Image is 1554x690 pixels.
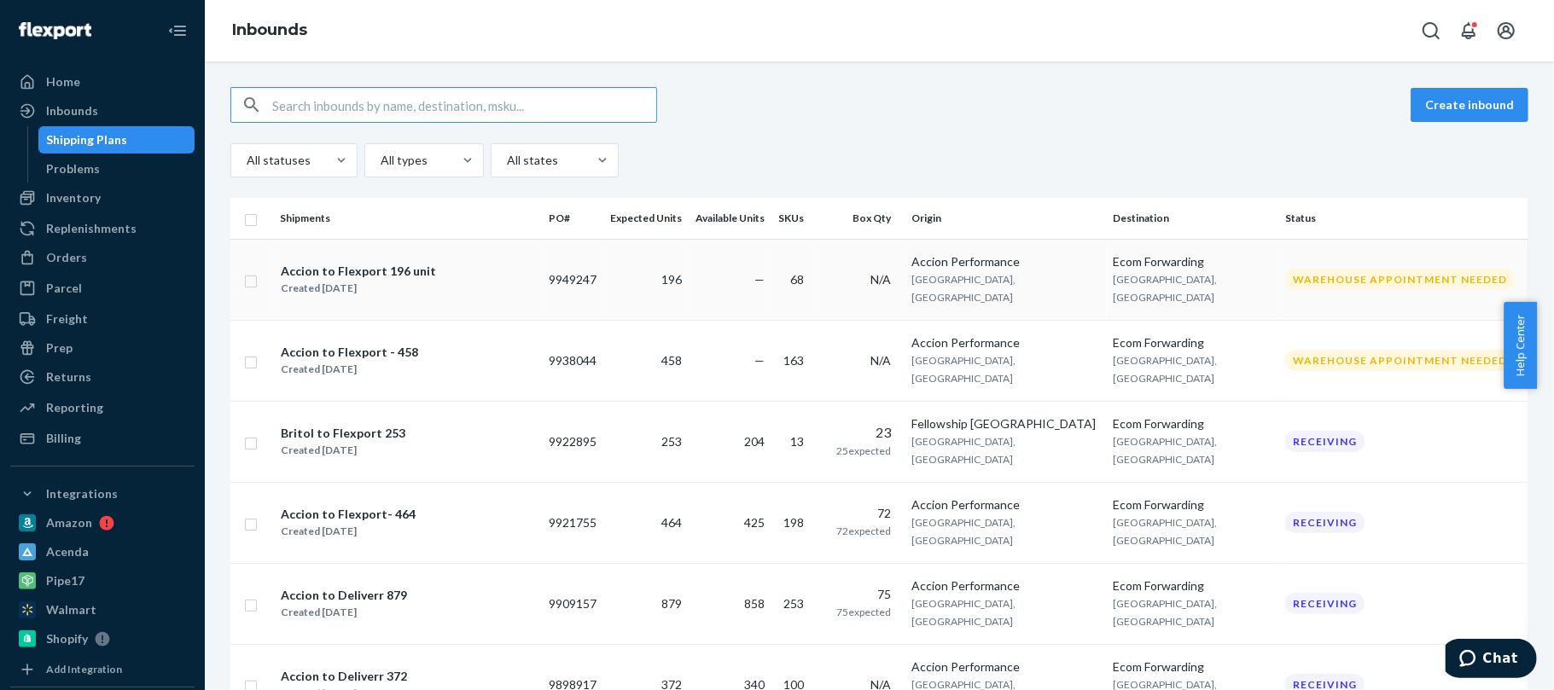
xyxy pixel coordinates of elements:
div: Add Integration [46,662,122,676]
span: [GEOGRAPHIC_DATA], [GEOGRAPHIC_DATA] [911,273,1016,304]
div: Inbounds [46,102,98,119]
span: [GEOGRAPHIC_DATA], [GEOGRAPHIC_DATA] [1114,435,1218,466]
input: All types [379,152,381,169]
th: PO# [542,198,603,239]
a: Reporting [10,394,195,421]
a: Returns [10,363,195,391]
th: SKUs [771,198,818,239]
div: Receiving [1285,431,1365,452]
span: [GEOGRAPHIC_DATA], [GEOGRAPHIC_DATA] [911,597,1016,628]
td: 9909157 [542,563,603,644]
span: 425 [744,515,765,530]
span: 196 [661,272,682,287]
span: 68 [790,272,804,287]
div: Accion Performance [911,334,1099,351]
a: Shipping Plans [38,126,195,154]
iframe: Opens a widget where you can chat to one of our agents [1446,639,1537,681]
div: Prep [46,339,73,357]
button: Create inbound [1411,88,1528,122]
span: 72 expected [836,525,891,537]
span: 13 [790,434,804,449]
span: 204 [744,434,765,449]
a: Prep [10,334,195,362]
div: 72 [824,505,891,522]
div: Receiving [1285,593,1365,614]
div: Accion to Flexport - 458 [281,344,418,361]
a: Add Integration [10,659,195,680]
span: [GEOGRAPHIC_DATA], [GEOGRAPHIC_DATA] [1114,273,1218,304]
span: 163 [783,353,804,368]
button: Help Center [1504,302,1537,389]
a: Freight [10,305,195,333]
div: Accion to Deliverr 879 [281,587,407,604]
div: Created [DATE] [281,523,416,540]
span: [GEOGRAPHIC_DATA], [GEOGRAPHIC_DATA] [911,435,1016,466]
span: 858 [744,596,765,611]
div: Parcel [46,280,82,297]
th: Destination [1107,198,1278,239]
span: 25 expected [836,444,891,457]
span: 253 [783,596,804,611]
span: 253 [661,434,682,449]
a: Replenishments [10,215,195,242]
div: 75 [824,586,891,603]
td: 9938044 [542,320,603,401]
span: [GEOGRAPHIC_DATA], [GEOGRAPHIC_DATA] [1114,516,1218,547]
div: Problems [47,160,101,177]
span: [GEOGRAPHIC_DATA], [GEOGRAPHIC_DATA] [911,354,1016,385]
span: [GEOGRAPHIC_DATA], [GEOGRAPHIC_DATA] [1114,354,1218,385]
th: Box Qty [818,198,905,239]
div: Home [46,73,80,90]
div: Warehouse Appointment Needed [1285,269,1515,290]
div: Created [DATE] [281,280,436,297]
span: N/A [870,353,891,368]
span: 458 [661,353,682,368]
div: Accion Performance [911,496,1099,513]
span: 75 expected [836,606,891,618]
div: Accion Performance [911,577,1099,594]
div: Created [DATE] [281,442,405,459]
a: Inbounds [10,97,195,125]
span: 198 [783,515,804,530]
th: Status [1278,198,1528,239]
input: All statuses [245,152,247,169]
a: Problems [38,155,195,183]
a: Inventory [10,184,195,212]
div: Fellowship [GEOGRAPHIC_DATA] [911,415,1099,432]
div: Walmart [46,601,96,618]
div: Freight [46,310,88,328]
div: Shopify [46,630,88,647]
a: Shopify [10,625,195,652]
a: Walmart [10,596,195,623]
span: [GEOGRAPHIC_DATA], [GEOGRAPHIC_DATA] [911,516,1016,547]
button: Open notifications [1452,14,1486,48]
span: [GEOGRAPHIC_DATA], [GEOGRAPHIC_DATA] [1114,597,1218,628]
div: Warehouse Appointment Needed [1285,350,1515,371]
span: N/A [870,272,891,287]
div: Britol to Flexport 253 [281,425,405,442]
input: Search inbounds by name, destination, msku... [272,88,656,122]
div: Shipping Plans [47,131,128,148]
div: Ecom Forwarding [1114,334,1272,351]
button: Close Navigation [160,14,195,48]
div: 23 [824,423,891,443]
button: Open account menu [1489,14,1523,48]
div: Replenishments [46,220,137,237]
span: — [754,272,765,287]
div: Accion to Flexport- 464 [281,506,416,523]
div: Reporting [46,399,103,416]
div: Integrations [46,485,118,502]
th: Origin [905,198,1106,239]
span: 464 [661,515,682,530]
div: Orders [46,249,87,266]
td: 9921755 [542,482,603,563]
th: Available Units [689,198,771,239]
th: Expected Units [603,198,689,239]
div: Accion to Flexport 196 unit [281,263,436,280]
button: Open Search Box [1414,14,1448,48]
button: Integrations [10,480,195,507]
a: Amazon [10,509,195,536]
div: Amazon [46,514,92,531]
